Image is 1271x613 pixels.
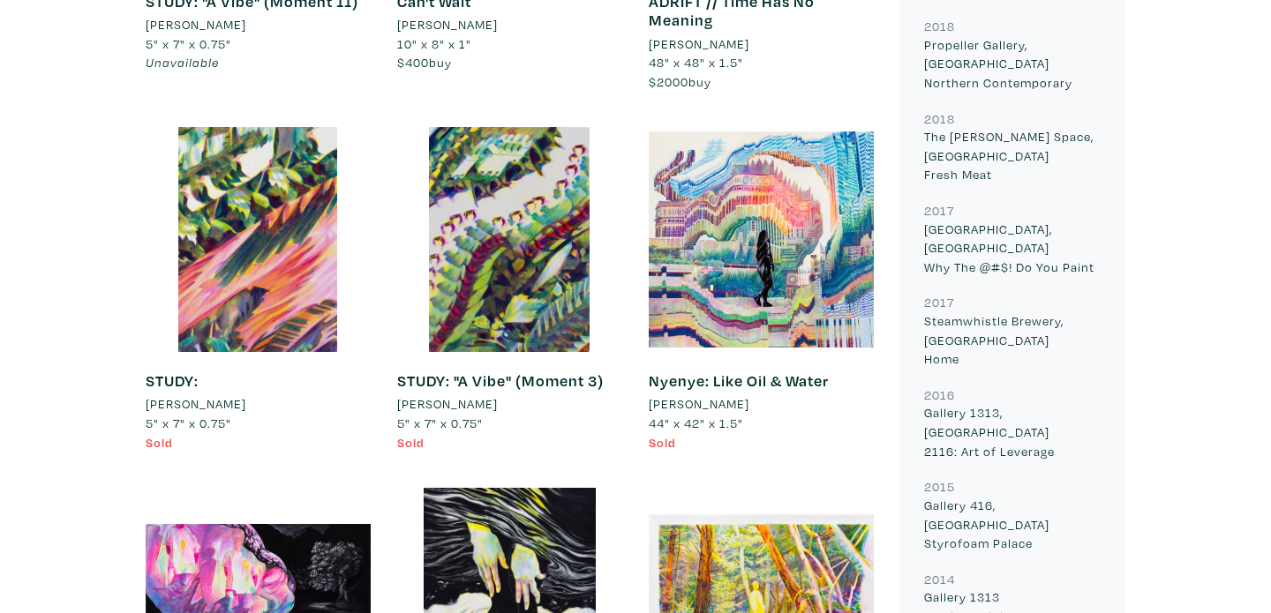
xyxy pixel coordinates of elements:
li: [PERSON_NAME] [146,394,246,414]
p: Gallery 416, [GEOGRAPHIC_DATA] Styrofoam Palace [924,496,1102,553]
a: Nyenye: Like Oil & Water [649,370,829,391]
a: STUDY: "A Vibe" (Moment 3) [397,370,604,391]
p: The [PERSON_NAME] Space, [GEOGRAPHIC_DATA] Fresh Meat [924,127,1102,184]
p: Gallery 1313, [GEOGRAPHIC_DATA] 2116: Art of Leverage [924,403,1102,460]
a: [PERSON_NAME] [397,394,622,414]
a: [PERSON_NAME] [146,15,371,34]
li: [PERSON_NAME] [397,394,498,414]
small: 2015 [924,478,955,495]
a: STUDY: [146,370,199,391]
p: Steamwhistle Brewery, [GEOGRAPHIC_DATA] Home [924,311,1102,369]
p: [GEOGRAPHIC_DATA], [GEOGRAPHIC_DATA] Why The @#$! Do You Paint [924,220,1102,277]
span: buy [397,54,452,71]
span: Sold [649,434,676,451]
small: 2017 [924,202,954,219]
span: 5" x 7" x 0.75" [146,415,231,431]
li: [PERSON_NAME] [397,15,498,34]
small: 2018 [924,18,955,34]
span: Sold [397,434,425,451]
span: $400 [397,54,429,71]
span: 5" x 7" x 0.75" [397,415,483,431]
small: 2017 [924,294,954,310]
li: [PERSON_NAME] [649,34,749,54]
a: [PERSON_NAME] [397,15,622,34]
small: 2016 [924,386,955,403]
a: [PERSON_NAME] [146,394,371,414]
span: buy [649,73,711,90]
small: 2018 [924,110,955,127]
span: $2000 [649,73,688,90]
span: 44" x 42" x 1.5" [649,415,743,431]
li: [PERSON_NAME] [146,15,246,34]
span: 48" x 48" x 1.5" [649,54,743,71]
span: 10" x 8" x 1" [397,35,471,52]
span: Unavailable [146,54,219,71]
small: 2014 [924,571,955,587]
span: Sold [146,434,173,451]
span: 5" x 7" x 0.75" [146,35,231,52]
a: [PERSON_NAME] [649,394,874,414]
a: [PERSON_NAME] [649,34,874,54]
p: Propeller Gallery, [GEOGRAPHIC_DATA] Northern Contemporary [924,35,1102,93]
li: [PERSON_NAME] [649,394,749,414]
